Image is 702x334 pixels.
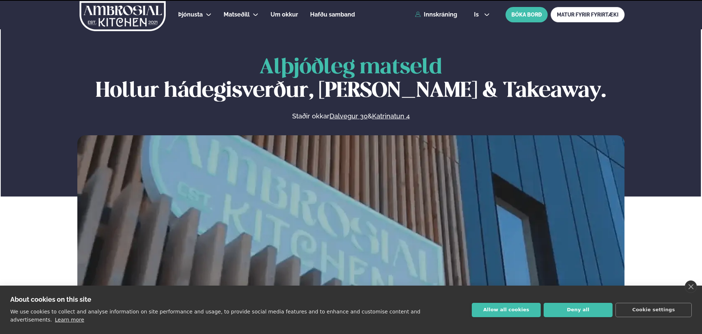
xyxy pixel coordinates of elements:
button: Cookie settings [615,303,692,317]
a: Innskráning [415,11,457,18]
span: Hafðu samband [310,11,355,18]
a: Learn more [55,317,84,323]
p: We use cookies to collect and analyse information on site performance and usage, to provide socia... [10,309,420,323]
p: Staðir okkar & [212,112,489,121]
a: Katrinatun 4 [372,112,410,121]
span: Matseðill [224,11,250,18]
h1: Hollur hádegisverður, [PERSON_NAME] & Takeaway. [77,56,625,103]
span: is [474,12,481,18]
a: MATUR FYRIR FYRIRTÆKI [551,7,625,22]
button: is [468,12,496,18]
button: Allow all cookies [472,303,541,317]
button: BÓKA BORÐ [506,7,548,22]
span: Þjónusta [178,11,203,18]
a: Matseðill [224,10,250,19]
strong: About cookies on this site [10,296,91,303]
a: Dalvegur 30 [330,112,368,121]
a: Um okkur [271,10,298,19]
button: Deny all [544,303,613,317]
a: Hafðu samband [310,10,355,19]
span: Um okkur [271,11,298,18]
span: Alþjóðleg matseld [260,58,442,78]
img: logo [79,1,166,31]
a: close [685,280,697,293]
a: Þjónusta [178,10,203,19]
